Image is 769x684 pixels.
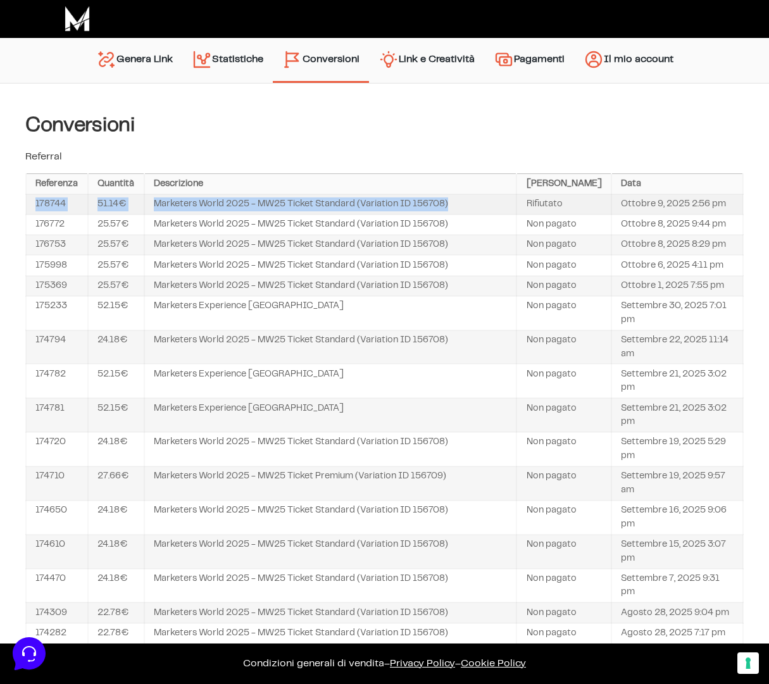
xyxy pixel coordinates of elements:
td: 174720 [26,432,88,466]
td: Settembre 30, 2025 7:01 pm [611,296,743,330]
h4: Conversioni [25,114,744,137]
td: Marketers World 2025 - MW25 Ticket Standard (Variation ID 156708) [144,623,517,644]
td: 174710 [26,466,88,501]
td: Non pagato [516,535,611,569]
td: Settembre 15, 2025 3:07 pm [611,535,743,569]
td: Non pagato [516,569,611,603]
a: Il mio account [574,44,683,77]
button: Le tue preferenze relative al consenso per le tecnologie di tracciamento [737,652,759,674]
td: Agosto 28, 2025 7:17 pm [611,623,743,644]
td: Marketers World 2025 - MW25 Ticket Standard (Variation ID 156708) [144,215,517,235]
td: 52.15€ [88,398,144,432]
td: 25.57€ [88,276,144,296]
th: [PERSON_NAME] [516,174,611,194]
td: 174282 [26,623,88,644]
td: Non pagato [516,276,611,296]
td: Settembre 7, 2025 9:31 pm [611,569,743,603]
td: 174782 [26,364,88,398]
input: Cerca un articolo... [28,184,207,197]
td: Marketers Experience [GEOGRAPHIC_DATA] [144,398,517,432]
p: Referral [25,149,744,165]
td: 52.15€ [88,364,144,398]
th: Referenza [26,174,88,194]
td: 24.18€ [88,501,144,535]
td: Non pagato [516,364,611,398]
button: Aiuto [165,406,243,435]
td: Settembre 21, 2025 3:02 pm [611,364,743,398]
td: Settembre 21, 2025 3:02 pm [611,398,743,432]
td: 25.57€ [88,255,144,275]
td: 176772 [26,215,88,235]
td: Marketers World 2025 - MW25 Ticket Standard (Variation ID 156708) [144,535,517,569]
td: Non pagato [516,623,611,644]
td: Rifiutato [516,194,611,215]
td: 24.18€ [88,432,144,466]
td: 174650 [26,501,88,535]
iframe: Customerly Messenger Launcher [10,635,48,673]
td: 175998 [26,255,88,275]
td: Marketers World 2025 - MW25 Ticket Standard (Variation ID 156708) [144,569,517,603]
td: 24.18€ [88,535,144,569]
button: Inizia una conversazione [20,106,233,132]
th: Quantità [88,174,144,194]
td: Non pagato [516,398,611,432]
td: Marketers World 2025 - MW25 Ticket Standard (Variation ID 156708) [144,602,517,623]
img: dark [61,71,86,96]
span: Cookie Policy [461,659,526,668]
td: Ottobre 6, 2025 4:11 pm [611,255,743,275]
img: creativity.svg [378,49,399,70]
td: Settembre 19, 2025 5:29 pm [611,432,743,466]
h2: Ciao da Marketers 👋 [10,10,213,30]
td: 52.15€ [88,296,144,330]
td: Non pagato [516,235,611,255]
th: Descrizione [144,174,517,194]
td: Marketers World 2025 - MW25 Ticket Standard (Variation ID 156708) [144,194,517,215]
td: Settembre 22, 2025 11:14 am [611,330,743,364]
img: payments.svg [494,49,514,70]
td: 22.78€ [88,602,144,623]
img: conversion-2.svg [282,49,303,70]
td: Ottobre 9, 2025 2:56 pm [611,194,743,215]
td: 25.57€ [88,235,144,255]
img: dark [41,71,66,96]
td: 27.66€ [88,466,144,501]
td: Non pagato [516,215,611,235]
a: Pagamenti [484,44,574,77]
td: 174470 [26,569,88,603]
td: 24.18€ [88,330,144,364]
a: Condizioni generali di vendita [243,659,384,668]
span: Inizia una conversazione [82,114,187,124]
p: Aiuto [195,424,213,435]
a: Privacy Policy [390,659,455,668]
td: 22.78€ [88,623,144,644]
td: 51.14€ [88,194,144,215]
td: 174610 [26,535,88,569]
td: Marketers World 2025 - MW25 Ticket Standard (Variation ID 156708) [144,255,517,275]
td: Non pagato [516,255,611,275]
p: Home [38,424,59,435]
td: 175369 [26,276,88,296]
td: Ottobre 1, 2025 7:55 pm [611,276,743,296]
td: Non pagato [516,330,611,364]
td: 174309 [26,602,88,623]
span: Le tue conversazioni [20,51,108,61]
th: Data [611,174,743,194]
button: Home [10,406,88,435]
td: Non pagato [516,432,611,466]
td: 24.18€ [88,569,144,603]
td: Marketers World 2025 - MW25 Ticket Standard (Variation ID 156708) [144,276,517,296]
img: account.svg [584,49,604,70]
td: Ottobre 8, 2025 8:29 pm [611,235,743,255]
a: Genera Link [87,44,182,77]
button: Messaggi [88,406,166,435]
td: Non pagato [516,602,611,623]
td: Marketers World 2025 - MW25 Ticket Standard (Variation ID 156708) [144,501,517,535]
a: Statistiche [182,44,273,77]
td: 25.57€ [88,215,144,235]
td: Settembre 19, 2025 9:57 am [611,466,743,501]
a: Link e Creatività [369,44,484,77]
span: Trova una risposta [20,157,99,167]
a: Conversioni [273,44,369,75]
td: Marketers World 2025 - MW25 Ticket Premium (Variation ID 156709) [144,466,517,501]
td: Marketers World 2025 - MW25 Ticket Standard (Variation ID 156708) [144,235,517,255]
